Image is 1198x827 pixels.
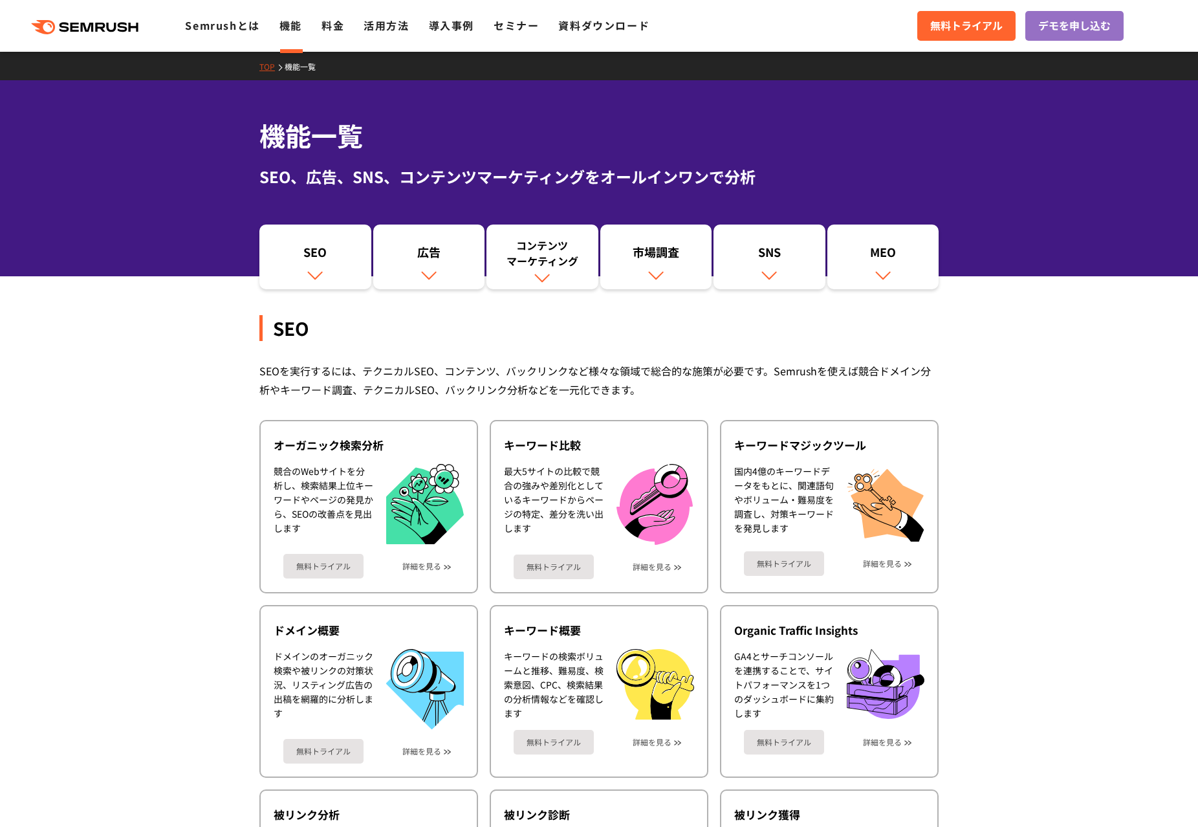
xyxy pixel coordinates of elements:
h1: 機能一覧 [259,116,939,155]
a: 機能一覧 [285,61,325,72]
a: 料金 [321,17,344,33]
a: Semrushとは [185,17,259,33]
div: SEO [266,244,365,266]
div: 最大5サイトの比較で競合の強みや差別化としているキーワードからページの特定、差分を洗い出します [504,464,604,545]
span: 無料トライアル [930,17,1003,34]
a: デモを申し込む [1025,11,1124,41]
div: Organic Traffic Insights [734,623,924,638]
div: 被リンク分析 [274,807,464,822]
div: MEO [834,244,933,266]
div: 国内4億のキーワードデータをもとに、関連語句やボリューム・難易度を調査し、対策キーワードを発見します [734,464,834,542]
div: ドメイン概要 [274,623,464,638]
a: 詳細を見る [402,562,441,571]
div: オーガニック検索分析 [274,437,464,453]
div: 競合のWebサイトを分析し、検索結果上位キーワードやページの発見から、SEOの改善点を見出します [274,464,373,545]
img: オーガニック検索分析 [386,464,464,545]
a: 無料トライアル [917,11,1016,41]
a: 詳細を見る [863,738,902,747]
a: 詳細を見る [633,562,671,571]
img: Organic Traffic Insights [847,649,924,719]
span: デモを申し込む [1038,17,1111,34]
a: セミナー [494,17,539,33]
div: SEO [259,315,939,341]
img: キーワード概要 [616,649,694,720]
a: 無料トライアル [283,739,364,764]
div: 被リンク診断 [504,807,694,822]
a: 無料トライアル [744,730,824,755]
div: ドメインのオーガニック検索や被リンクの対策状況、リスティング広告の出稿を網羅的に分析します [274,649,373,729]
div: キーワードマジックツール [734,437,924,453]
div: 被リンク獲得 [734,807,924,822]
div: SEO、広告、SNS、コンテンツマーケティングをオールインワンで分析 [259,165,939,188]
a: SEO [259,225,371,289]
div: コンテンツ マーケティング [493,237,592,269]
div: SEOを実行するには、テクニカルSEO、コンテンツ、バックリンクなど様々な領域で総合的な施策が必要です。Semrushを使えば競合ドメイン分析やキーワード調査、テクニカルSEO、バックリンク分析... [259,362,939,399]
a: 詳細を見る [863,559,902,568]
a: 無料トライアル [283,554,364,579]
div: 広告 [380,244,479,266]
div: キーワード比較 [504,437,694,453]
a: 無料トライアル [514,730,594,755]
img: ドメイン概要 [386,649,464,729]
img: キーワード比較 [616,464,693,545]
img: キーワードマジックツール [847,464,924,542]
a: SNS [713,225,825,289]
div: SNS [720,244,819,266]
a: 市場調査 [600,225,712,289]
a: 広告 [373,225,485,289]
div: キーワードの検索ボリュームと推移、難易度、検索意図、CPC、検索結果の分析情報などを確認します [504,649,604,720]
a: TOP [259,61,285,72]
a: 機能 [279,17,302,33]
div: キーワード概要 [504,623,694,638]
a: 導入事例 [429,17,474,33]
a: 詳細を見る [633,738,671,747]
a: 資料ダウンロード [558,17,649,33]
div: GA4とサーチコンソールを連携することで、サイトパフォーマンスを1つのダッシュボードに集約します [734,649,834,720]
a: 詳細を見る [402,747,441,756]
a: 無料トライアル [744,551,824,576]
a: MEO [827,225,939,289]
a: 活用方法 [364,17,409,33]
div: 市場調査 [607,244,706,266]
a: 無料トライアル [514,555,594,579]
a: コンテンツマーケティング [486,225,598,289]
